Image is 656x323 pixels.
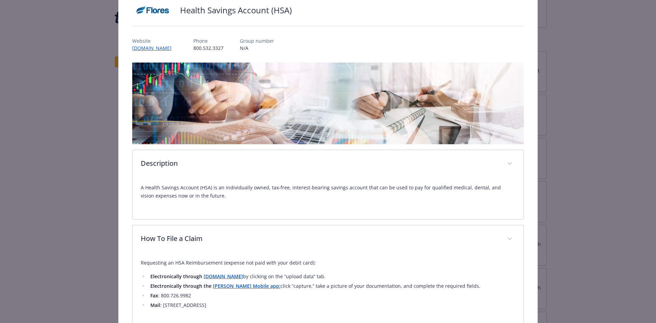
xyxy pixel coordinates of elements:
a: [PERSON_NAME] Mobile app: [213,283,281,289]
li: : 800.726.9982 [148,292,516,300]
div: How To File a Claim [133,225,524,253]
p: Group number [240,37,274,44]
img: banner [132,63,524,144]
li: click “capture,” take a picture of your documentation, and complete the required fields. [148,282,516,290]
p: How To File a Claim [141,233,499,244]
strong: Electronically through the [150,283,211,289]
p: N/A [240,44,274,52]
strong: Fax [150,292,158,299]
li: by clicking on the “upload data” tab. [148,272,516,281]
p: Description [141,158,499,169]
a: [DOMAIN_NAME] [204,273,243,280]
p: 800.532.3327 [193,44,223,52]
li: : [STREET_ADDRESS] [148,301,516,309]
p: Website [132,37,177,44]
strong: Electronically through [150,273,202,280]
strong: Mail [150,302,160,308]
div: Description [133,150,524,178]
p: Phone [193,37,223,44]
p: A Health Savings Account (HSA) is an individually owned, tax-free, interest-bearing savings accou... [141,184,516,200]
div: Description [133,178,524,219]
a: [DOMAIN_NAME] [132,45,177,51]
p: Requesting an HSA Reimbursement (expense not paid with your debit card): [141,259,516,267]
h2: Health Savings Account (HSA) [180,4,292,16]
